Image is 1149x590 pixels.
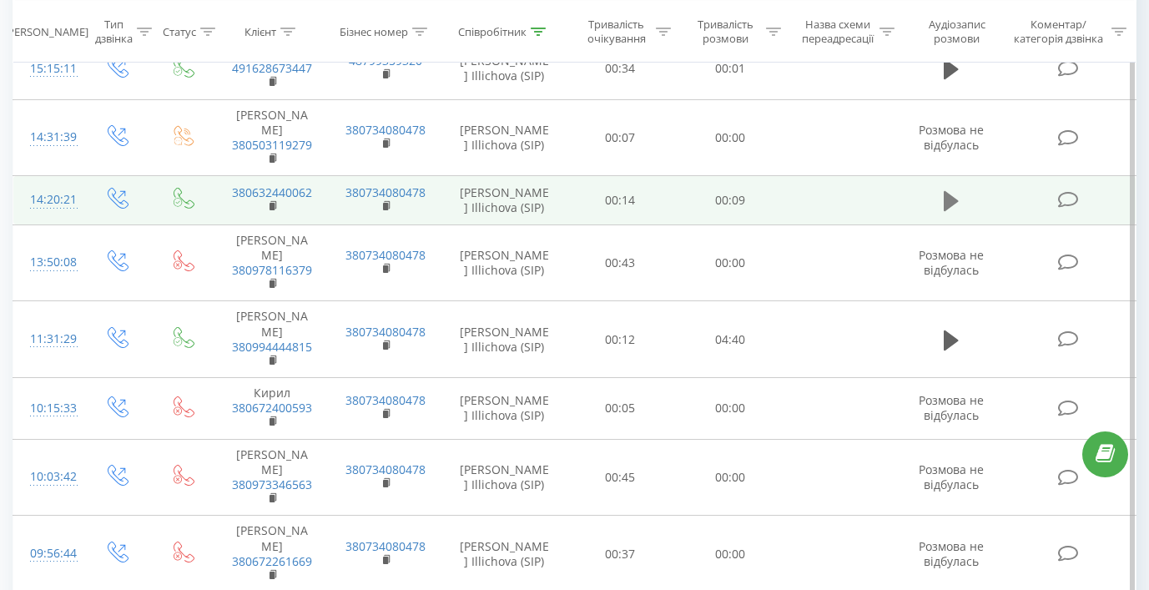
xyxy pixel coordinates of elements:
td: [PERSON_NAME] [214,439,329,516]
td: 00:34 [566,38,675,100]
div: 11:31:29 [30,323,67,356]
a: 380503119279 [232,137,312,153]
td: [PERSON_NAME] [214,301,329,378]
div: Назва схеми переадресації [800,18,876,46]
a: 380734080478 [345,184,426,200]
td: 00:00 [675,99,784,176]
span: Розмова не відбулась [919,461,984,492]
span: Розмова не відбулась [919,538,984,569]
span: Розмова не відбулась [919,122,984,153]
td: [PERSON_NAME] Illichova (SIP) [443,224,566,301]
td: [PERSON_NAME] Illichova (SIP) [443,378,566,440]
div: 10:03:42 [30,461,67,493]
div: 14:31:39 [30,121,67,154]
td: [PERSON_NAME] [214,99,329,176]
div: Клієнт [244,24,276,38]
a: 380734080478 [345,392,426,408]
div: Бізнес номер [340,24,408,38]
a: 380734080478 [345,461,426,477]
a: 380672400593 [232,400,312,416]
span: Розмова не відбулась [919,247,984,278]
div: Статус [163,24,196,38]
a: 380734080478 [345,538,426,554]
td: 00:00 [675,439,784,516]
td: 00:09 [675,176,784,224]
a: 380734080478 [345,122,426,138]
td: Yevhen L [214,38,329,100]
td: [PERSON_NAME] Illichova (SIP) [443,176,566,224]
td: [PERSON_NAME] Illichova (SIP) [443,99,566,176]
td: 00:05 [566,378,675,440]
td: [PERSON_NAME] Illichova (SIP) [443,301,566,378]
div: 09:56:44 [30,537,67,570]
div: Коментар/категорія дзвінка [1010,18,1107,46]
td: [PERSON_NAME] Illichova (SIP) [443,439,566,516]
td: 00:12 [566,301,675,378]
td: [PERSON_NAME] Illichova (SIP) [443,38,566,100]
div: 14:20:21 [30,184,67,216]
td: 00:01 [675,38,784,100]
td: 00:43 [566,224,675,301]
a: 380734080478 [345,247,426,263]
td: 00:00 [675,224,784,301]
td: 00:00 [675,378,784,440]
div: Аудіозапис розмови [914,18,1000,46]
a: 491628673447 [232,60,312,76]
div: 15:15:11 [30,53,67,85]
div: Співробітник [458,24,527,38]
a: 380973346563 [232,477,312,492]
a: 380994444815 [232,339,312,355]
a: 380632440062 [232,184,312,200]
td: Кирил [214,378,329,440]
div: 10:15:33 [30,392,67,425]
td: [PERSON_NAME] [214,224,329,301]
div: [PERSON_NAME] [4,24,88,38]
a: 380672261669 [232,553,312,569]
a: 380978116379 [232,262,312,278]
td: 00:07 [566,99,675,176]
span: Розмова не відбулась [919,392,984,423]
div: Тривалість очікування [581,18,652,46]
a: 380734080478 [345,324,426,340]
div: 13:50:08 [30,246,67,279]
td: 00:45 [566,439,675,516]
td: 00:14 [566,176,675,224]
td: 04:40 [675,301,784,378]
div: Тип дзвінка [95,18,133,46]
div: Тривалість розмови [690,18,761,46]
